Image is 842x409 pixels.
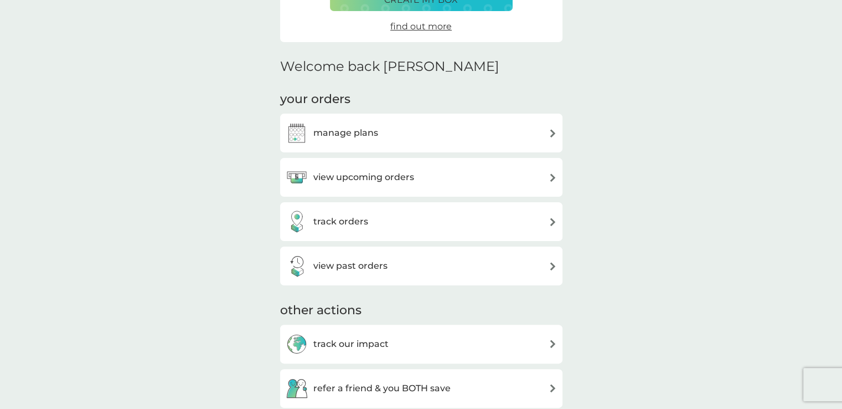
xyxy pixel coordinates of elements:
[549,340,557,348] img: arrow right
[313,214,368,229] h3: track orders
[390,19,452,34] a: find out more
[280,302,361,319] h3: other actions
[313,337,389,351] h3: track our impact
[390,21,452,32] span: find out more
[313,381,451,396] h3: refer a friend & you BOTH save
[549,173,557,182] img: arrow right
[549,129,557,137] img: arrow right
[549,262,557,270] img: arrow right
[280,91,350,108] h3: your orders
[313,170,414,185] h3: view upcoming orders
[313,126,378,140] h3: manage plans
[549,384,557,392] img: arrow right
[280,59,499,75] h2: Welcome back [PERSON_NAME]
[313,259,388,273] h3: view past orders
[549,218,557,226] img: arrow right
